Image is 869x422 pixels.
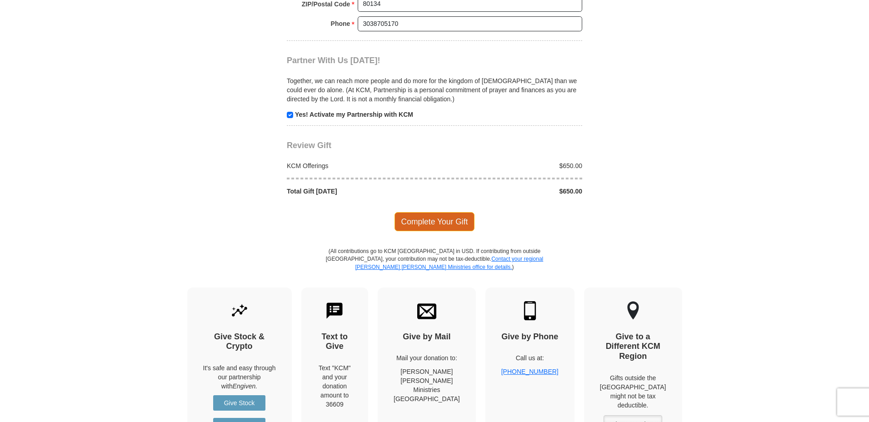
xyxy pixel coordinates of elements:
[434,187,587,196] div: $650.00
[395,212,475,231] span: Complete Your Gift
[213,395,265,411] a: Give Stock
[282,161,435,170] div: KCM Offerings
[325,301,344,320] img: text-to-give.svg
[203,332,276,352] h4: Give Stock & Crypto
[501,332,559,342] h4: Give by Phone
[394,332,460,342] h4: Give by Mail
[627,301,639,320] img: other-region
[325,248,544,287] p: (All contributions go to KCM [GEOGRAPHIC_DATA] in USD. If contributing from outside [GEOGRAPHIC_D...
[600,373,666,410] p: Gifts outside the [GEOGRAPHIC_DATA] might not be tax deductible.
[233,382,257,390] i: Engiven.
[394,353,460,362] p: Mail your donation to:
[501,368,559,375] a: [PHONE_NUMBER]
[520,301,539,320] img: mobile.svg
[434,161,587,170] div: $650.00
[331,17,350,30] strong: Phone
[394,367,460,403] p: [PERSON_NAME] [PERSON_NAME] Ministries [GEOGRAPHIC_DATA]
[295,111,413,118] strong: Yes! Activate my Partnership with KCM
[501,353,559,362] p: Call us at:
[355,256,543,270] a: Contact your regional [PERSON_NAME] [PERSON_NAME] Ministries office for details.
[287,76,582,104] p: Together, we can reach more people and do more for the kingdom of [DEMOGRAPHIC_DATA] than we coul...
[417,301,436,320] img: envelope.svg
[287,141,331,150] span: Review Gift
[600,332,666,362] h4: Give to a Different KCM Region
[317,332,353,352] h4: Text to Give
[282,187,435,196] div: Total Gift [DATE]
[317,363,353,409] div: Text "KCM" and your donation amount to 36609
[287,56,380,65] span: Partner With Us [DATE]!
[230,301,249,320] img: give-by-stock.svg
[203,363,276,391] p: It's safe and easy through our partnership with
